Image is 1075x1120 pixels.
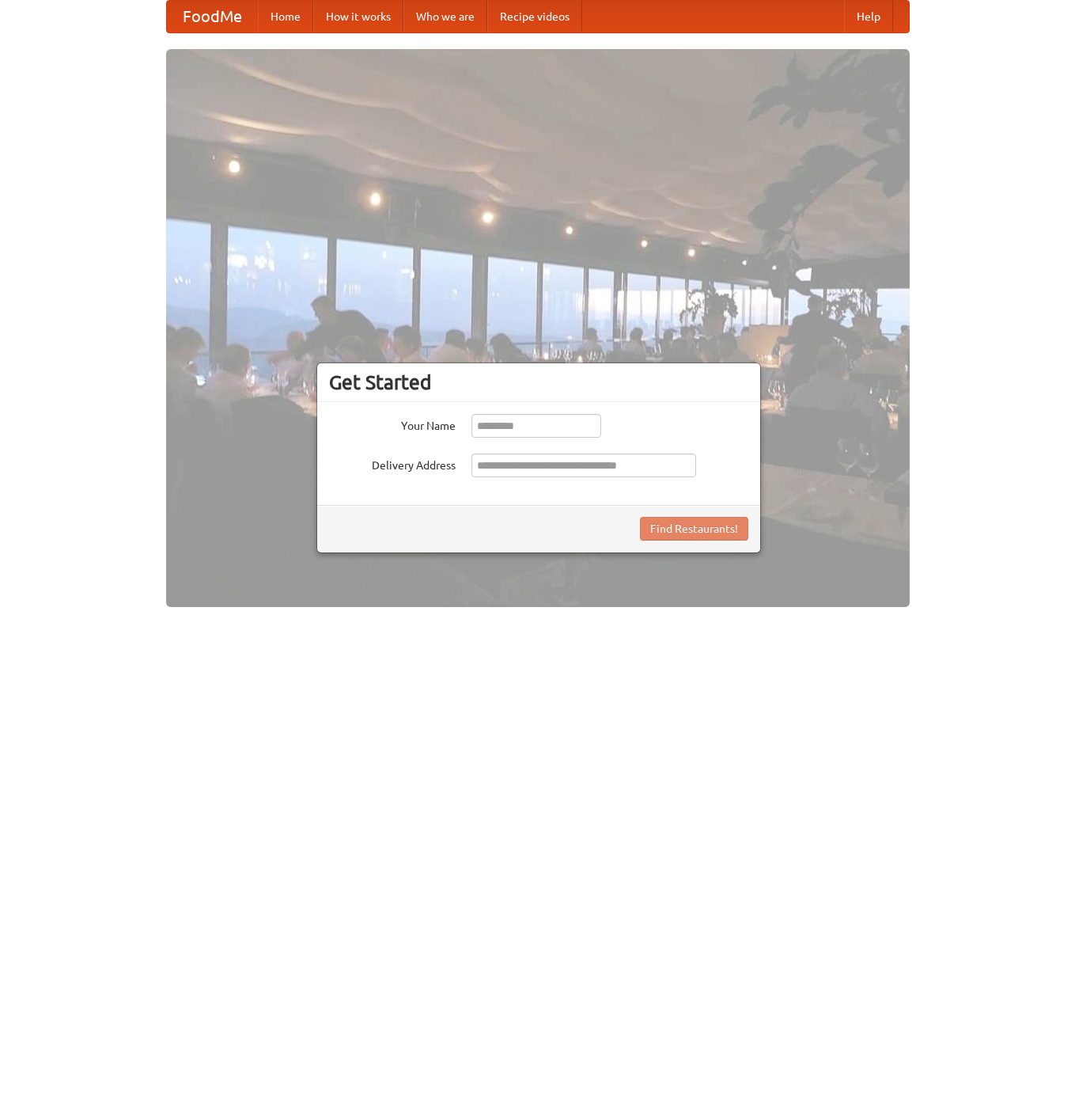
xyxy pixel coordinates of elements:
[329,414,456,434] label: Your Name
[329,370,748,394] h3: Get Started
[329,454,456,473] label: Delivery Address
[487,1,582,32] a: Recipe videos
[844,1,893,32] a: Help
[313,1,403,32] a: How it works
[403,1,487,32] a: Who we are
[258,1,313,32] a: Home
[640,517,748,541] button: Find Restaurants!
[167,1,258,32] a: FoodMe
